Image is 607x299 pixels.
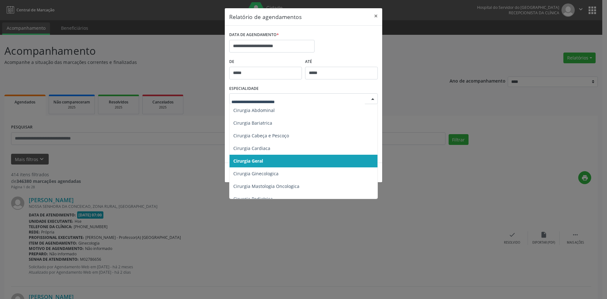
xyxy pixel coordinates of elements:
[305,57,378,67] label: ATÉ
[233,171,279,177] span: Cirurgia Ginecologica
[233,107,275,113] span: Cirurgia Abdominal
[233,196,273,202] span: Cirurgia Pediatrica
[233,145,270,151] span: Cirurgia Cardiaca
[229,57,302,67] label: De
[233,183,299,189] span: Cirurgia Mastologia Oncologica
[233,120,272,126] span: Cirurgia Bariatrica
[233,158,263,164] span: Cirurgia Geral
[229,13,302,21] h5: Relatório de agendamentos
[370,8,382,24] button: Close
[229,30,279,40] label: DATA DE AGENDAMENTO
[229,84,259,94] label: ESPECIALIDADE
[233,133,289,139] span: Cirurgia Cabeça e Pescoço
